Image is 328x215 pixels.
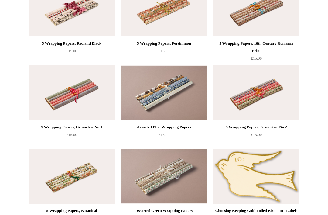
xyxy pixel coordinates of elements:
div: Assorted Green Wrapping Papers [122,207,206,214]
span: £15.00 [66,132,77,137]
div: Assorted Blue Wrapping Papers [122,123,206,131]
img: Assorted Green Wrapping Papers [121,149,207,204]
img: Choosing Keeping Gold Foiled Bird "To" Labels [213,149,299,204]
span: £15.00 [251,56,262,61]
a: 5 Wrapping Papers, Red and Black £15.00 [29,40,115,65]
a: Assorted Blue Wrapping Papers £15.00 [121,123,207,148]
div: 5 Wrapping Papers, Persimmon [122,40,206,47]
a: 5 Wrapping Papers, Persimmon £15.00 [121,40,207,65]
a: 5 Wrapping Papers, Geometric No.2 5 Wrapping Papers, Geometric No.2 [213,65,299,120]
span: £15.00 [66,49,77,53]
a: 5 Wrapping Papers, Botanical 5 Wrapping Papers, Botanical [29,149,115,204]
span: £15.00 [159,49,169,53]
div: Choosing Keeping Gold Foiled Bird "To" Labels [215,207,298,214]
div: 5 Wrapping Papers, Geometric No.2 [215,123,298,131]
a: 5 Wrapping Papers, Geometric No.1 £15.00 [29,123,115,148]
a: Choosing Keeping Gold Foiled Bird "To" Labels Choosing Keeping Gold Foiled Bird "To" Labels [213,149,299,204]
a: Assorted Blue Wrapping Papers Assorted Blue Wrapping Papers [121,65,207,120]
img: Assorted Blue Wrapping Papers [121,65,207,120]
a: 5 Wrapping Papers, Geometric No.1 5 Wrapping Papers, Geometric No.1 [29,65,115,120]
div: 5 Wrapping Papers, Geometric No.1 [30,123,113,131]
span: £15.00 [251,132,262,137]
div: 5 Wrapping Papers, 18th Century Romance Print [215,40,298,54]
img: 5 Wrapping Papers, Geometric No.2 [213,65,299,120]
img: 5 Wrapping Papers, Botanical [29,149,115,204]
a: 5 Wrapping Papers, Geometric No.2 £15.00 [213,123,299,148]
a: 5 Wrapping Papers, 18th Century Romance Print £15.00 [213,40,299,65]
a: Assorted Green Wrapping Papers Assorted Green Wrapping Papers [121,149,207,204]
span: £15.00 [159,132,169,137]
div: 5 Wrapping Papers, Botanical [30,207,113,214]
img: 5 Wrapping Papers, Geometric No.1 [29,65,115,120]
div: 5 Wrapping Papers, Red and Black [30,40,113,47]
